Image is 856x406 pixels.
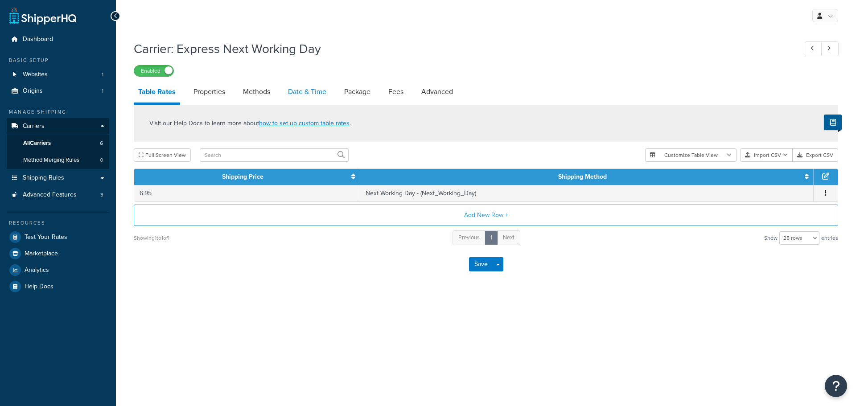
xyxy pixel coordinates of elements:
a: Method Merging Rules0 [7,152,109,168]
a: Table Rates [134,81,180,105]
button: Add New Row + [134,205,838,226]
td: Next Working Day - (Next_Working_Day) [360,185,814,201]
a: Next [497,230,520,245]
label: Enabled [134,66,173,76]
span: Next [503,233,514,242]
a: Carriers [7,118,109,135]
span: Show [764,232,778,244]
button: Open Resource Center [825,375,847,397]
div: Manage Shipping [7,108,109,116]
span: 0 [100,156,103,164]
span: 1 [102,87,103,95]
a: Advanced Features3 [7,187,109,203]
div: Basic Setup [7,57,109,64]
input: Search [200,148,349,162]
a: Shipping Rules [7,170,109,186]
button: Full Screen View [134,148,191,162]
a: Previous Record [805,41,822,56]
span: Analytics [25,267,49,274]
td: 6.95 [134,185,360,201]
span: entries [821,232,838,244]
li: Carriers [7,118,109,169]
span: Origins [23,87,43,95]
div: Showing 1 to 1 of 1 [134,232,169,244]
a: Previous [453,230,486,245]
a: how to set up custom table rates [259,119,350,128]
a: Test Your Rates [7,229,109,245]
span: Marketplace [25,250,58,258]
a: Origins1 [7,83,109,99]
li: Method Merging Rules [7,152,109,168]
a: 1 [485,230,498,245]
li: Advanced Features [7,187,109,203]
button: Import CSV [740,148,793,162]
a: Next Record [821,41,839,56]
button: Customize Table View [645,148,737,162]
span: Websites [23,71,48,78]
a: Shipping Method [558,172,607,181]
a: AllCarriers6 [7,135,109,152]
span: Help Docs [25,283,53,291]
a: Date & Time [284,81,331,103]
a: Marketplace [7,246,109,262]
a: Methods [239,81,275,103]
a: Websites1 [7,66,109,83]
span: 1 [102,71,103,78]
li: Origins [7,83,109,99]
span: Previous [458,233,480,242]
a: Shipping Price [222,172,263,181]
span: Method Merging Rules [23,156,79,164]
a: Package [340,81,375,103]
a: Analytics [7,262,109,278]
p: Visit our Help Docs to learn more about . [149,119,351,128]
button: Save [469,257,493,271]
a: Advanced [417,81,457,103]
li: Websites [7,66,109,83]
a: Properties [189,81,230,103]
span: 6 [100,139,103,147]
span: Carriers [23,123,45,130]
div: Resources [7,219,109,227]
span: Dashboard [23,36,53,43]
button: Show Help Docs [824,115,842,130]
span: Shipping Rules [23,174,64,182]
a: Help Docs [7,279,109,295]
a: Fees [384,81,408,103]
span: All Carriers [23,139,51,147]
a: Dashboard [7,31,109,48]
h1: Carrier: Express Next Working Day [134,40,788,57]
span: Test Your Rates [25,234,67,241]
button: Export CSV [793,148,838,162]
span: 3 [100,191,103,199]
span: Advanced Features [23,191,77,199]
